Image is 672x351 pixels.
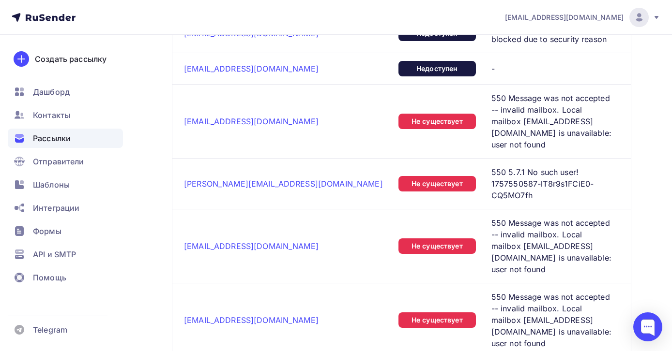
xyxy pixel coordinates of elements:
[184,117,319,126] a: [EMAIL_ADDRESS][DOMAIN_NAME]
[491,63,495,74] span: -
[8,152,123,171] a: Отправители
[33,272,66,283] span: Помощь
[33,202,79,214] span: Интеграции
[35,53,107,65] div: Создать рассылку
[33,156,84,167] span: Отправители
[8,175,123,194] a: Шаблоны
[398,114,476,129] div: Не существует
[33,249,76,260] span: API и SMTP
[184,179,383,189] a: [PERSON_NAME][EMAIL_ADDRESS][DOMAIN_NAME]
[505,8,660,27] a: [EMAIL_ADDRESS][DOMAIN_NAME]
[33,179,70,190] span: Шаблоны
[8,221,123,241] a: Формы
[8,82,123,102] a: Дашборд
[491,92,611,150] span: 550 Message was not accepted -- invalid mailbox. Local mailbox [EMAIL_ADDRESS][DOMAIN_NAME] is un...
[491,291,611,349] span: 550 Message was not accepted -- invalid mailbox. Local mailbox [EMAIL_ADDRESS][DOMAIN_NAME] is un...
[184,241,319,251] a: [EMAIL_ADDRESS][DOMAIN_NAME]
[8,105,123,125] a: Контакты
[33,225,61,237] span: Формы
[8,129,123,148] a: Рассылки
[33,86,70,98] span: Дашборд
[33,109,70,121] span: Контакты
[184,315,319,325] a: [EMAIL_ADDRESS][DOMAIN_NAME]
[398,312,476,328] div: Не существует
[398,176,476,191] div: Не существует
[505,13,624,22] span: [EMAIL_ADDRESS][DOMAIN_NAME]
[491,217,611,275] span: 550 Message was not accepted -- invalid mailbox. Local mailbox [EMAIL_ADDRESS][DOMAIN_NAME] is un...
[184,64,319,73] a: [EMAIL_ADDRESS][DOMAIN_NAME]
[33,132,71,144] span: Рассылки
[491,166,611,201] span: 550 5.7.1 No such user! 1757550587-lT8r9s1FCiE0-CQ5MO7fh
[398,238,476,254] div: Не существует
[398,61,476,76] div: Недоступен
[33,324,67,336] span: Telegram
